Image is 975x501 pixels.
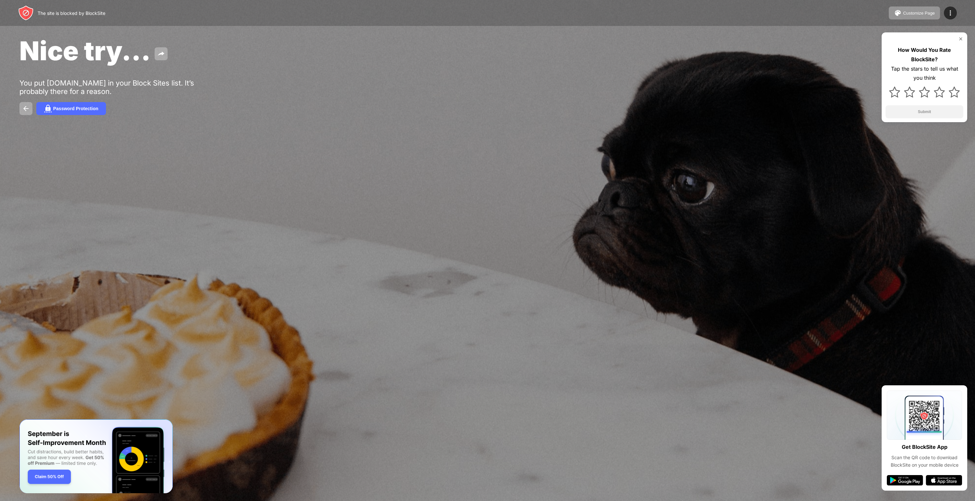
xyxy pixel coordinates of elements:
img: app-store.svg [926,475,962,485]
img: qrcode.svg [887,390,962,440]
div: How Would You Rate BlockSite? [886,45,963,64]
img: star.svg [934,87,945,98]
div: Tap the stars to tell us what you think [886,64,963,83]
div: Customize Page [903,11,935,16]
img: star.svg [904,87,915,98]
iframe: Banner [19,419,173,494]
button: Password Protection [36,102,106,115]
img: password.svg [44,105,52,112]
img: google-play.svg [887,475,923,485]
div: The site is blocked by BlockSite [38,10,105,16]
span: Nice try... [19,35,151,66]
img: star.svg [889,87,900,98]
img: menu-icon.svg [946,9,954,17]
img: share.svg [157,50,165,58]
img: rate-us-close.svg [958,36,963,41]
button: Submit [886,105,963,118]
img: back.svg [22,105,30,112]
img: star.svg [949,87,960,98]
div: Password Protection [53,106,98,111]
img: star.svg [919,87,930,98]
div: Get BlockSite App [902,442,947,452]
img: header-logo.svg [18,5,34,21]
div: You put [DOMAIN_NAME] in your Block Sites list. It’s probably there for a reason. [19,79,220,96]
button: Customize Page [889,6,940,19]
div: Scan the QR code to download BlockSite on your mobile device [887,454,962,469]
img: pallet.svg [894,9,902,17]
